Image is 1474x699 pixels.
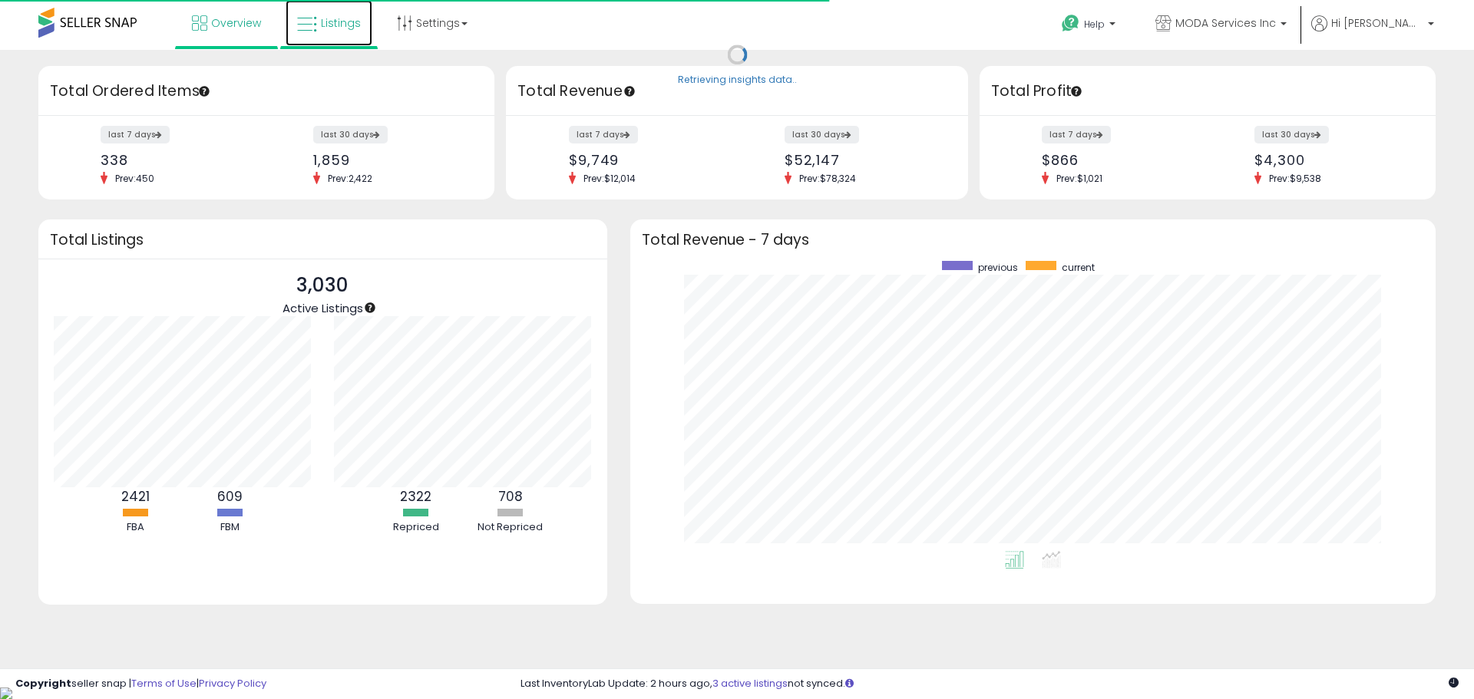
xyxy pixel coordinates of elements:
[211,15,261,31] span: Overview
[321,15,361,31] span: Listings
[991,81,1424,102] h3: Total Profit
[1049,2,1131,50] a: Help
[498,487,523,506] b: 708
[569,126,638,143] label: last 7 days
[217,487,243,506] b: 609
[1254,152,1409,168] div: $4,300
[363,301,377,315] div: Tooltip anchor
[517,81,957,102] h3: Total Revenue
[785,152,941,168] div: $52,147
[101,126,170,143] label: last 7 days
[576,172,643,185] span: Prev: $12,014
[978,261,1018,274] span: previous
[183,520,276,535] div: FBM
[283,271,363,300] p: 3,030
[313,126,388,143] label: last 30 days
[313,152,468,168] div: 1,859
[320,172,380,185] span: Prev: 2,422
[1311,15,1434,50] a: Hi [PERSON_NAME]
[107,172,162,185] span: Prev: 450
[89,520,181,535] div: FBA
[121,487,150,506] b: 2421
[15,676,71,691] strong: Copyright
[1261,172,1329,185] span: Prev: $9,538
[785,126,859,143] label: last 30 days
[370,520,462,535] div: Repriced
[678,74,797,87] div: Retrieving insights data..
[464,520,557,535] div: Not Repriced
[1061,14,1080,33] i: Get Help
[50,81,483,102] h3: Total Ordered Items
[845,678,854,688] i: Click here to read more about un-synced listings.
[521,677,1459,691] div: Last InventoryLab Update: 2 hours ago, not synced.
[712,676,788,691] a: 3 active listings
[792,172,864,185] span: Prev: $78,324
[101,152,255,168] div: 338
[1254,126,1329,143] label: last 30 days
[1175,15,1276,31] span: MODA Services Inc
[199,676,266,691] a: Privacy Policy
[131,676,197,691] a: Terms of Use
[623,84,636,98] div: Tooltip anchor
[197,84,211,98] div: Tooltip anchor
[50,234,596,246] h3: Total Listings
[642,234,1424,246] h3: Total Revenue - 7 days
[1042,126,1111,143] label: last 7 days
[1062,261,1095,274] span: current
[569,152,725,168] div: $9,749
[15,677,266,691] div: seller snap | |
[1042,152,1196,168] div: $866
[1331,15,1423,31] span: Hi [PERSON_NAME]
[283,300,363,316] span: Active Listings
[1049,172,1110,185] span: Prev: $1,021
[1084,18,1105,31] span: Help
[400,487,431,506] b: 2322
[1069,84,1083,98] div: Tooltip anchor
